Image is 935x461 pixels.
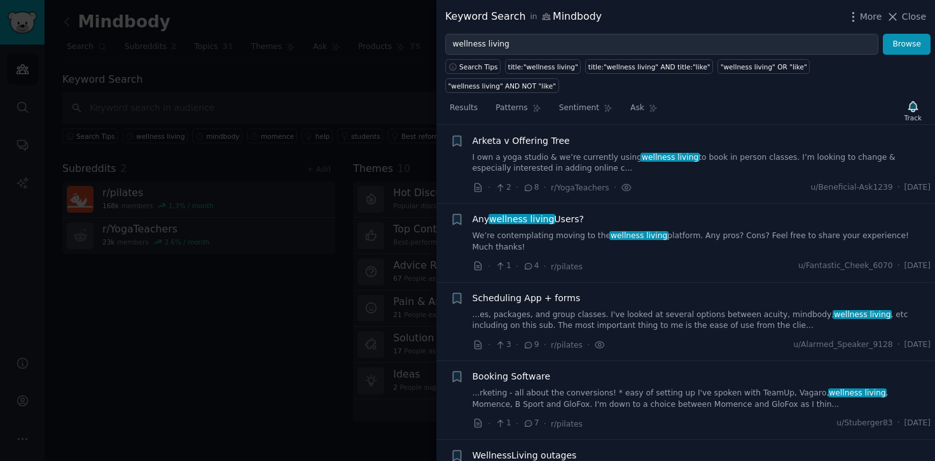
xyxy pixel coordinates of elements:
[495,260,511,272] span: 1
[495,182,511,194] span: 2
[445,59,501,74] button: Search Tips
[523,260,539,272] span: 4
[793,339,893,351] span: u/Alarmed_Speaker_9128
[488,417,490,430] span: ·
[833,310,892,319] span: wellness living
[587,338,590,351] span: ·
[544,338,546,351] span: ·
[544,181,546,194] span: ·
[798,260,893,272] span: u/Fantastic_Cheek_6070
[897,260,900,272] span: ·
[904,418,931,429] span: [DATE]
[473,230,931,253] a: We’re contemplating moving to thewellness livingplatform. Any pros? Cons? Feel free to share your...
[516,417,518,430] span: ·
[488,214,556,224] span: wellness living
[473,134,570,148] a: Arketa v Offering Tree
[523,418,539,429] span: 7
[516,181,518,194] span: ·
[904,182,931,194] span: [DATE]
[904,339,931,351] span: [DATE]
[473,213,584,226] a: Anywellness livingUsers?
[902,10,926,24] span: Close
[448,82,557,90] div: "wellness living" AND NOT "like"
[488,181,490,194] span: ·
[900,97,926,124] button: Track
[836,418,892,429] span: u/Stuberger83
[516,260,518,273] span: ·
[897,182,900,194] span: ·
[811,182,893,194] span: u/Beneficial-Ask1239
[630,103,644,114] span: Ask
[445,98,482,124] a: Results
[897,418,900,429] span: ·
[555,98,617,124] a: Sentiment
[508,62,578,71] div: title:"wellness living"
[495,418,511,429] span: 1
[473,213,584,226] span: Any Users?
[516,338,518,351] span: ·
[860,10,882,24] span: More
[473,370,551,383] a: Booking Software
[491,98,545,124] a: Patterns
[551,262,583,271] span: r/pilates
[614,181,616,194] span: ·
[886,10,926,24] button: Close
[904,260,931,272] span: [DATE]
[551,341,583,350] span: r/pilates
[721,62,807,71] div: "wellness living" OR "like"
[551,420,583,429] span: r/pilates
[559,103,599,114] span: Sentiment
[445,9,602,25] div: Keyword Search Mindbody
[609,231,668,240] span: wellness living
[717,59,810,74] a: "wellness living" OR "like"
[523,182,539,194] span: 8
[473,292,581,305] a: Scheduling App + forms
[588,62,710,71] div: title:"wellness living" AND title:"like"
[473,309,931,332] a: ...es, packages, and group classes. I've looked at several options between acuity, mindbody,welln...
[883,34,931,55] button: Browse
[488,338,490,351] span: ·
[459,62,498,71] span: Search Tips
[897,339,900,351] span: ·
[585,59,713,74] a: title:"wellness living" AND title:"like"
[626,98,662,124] a: Ask
[904,113,922,122] div: Track
[544,417,546,430] span: ·
[473,388,931,410] a: ...rketing - all about the conversions! * easy of setting up I've spoken with TeamUp, Vagaro,well...
[551,183,609,192] span: r/YogaTeachers
[495,103,527,114] span: Patterns
[847,10,882,24] button: More
[530,11,537,23] span: in
[544,260,546,273] span: ·
[505,59,581,74] a: title:"wellness living"
[523,339,539,351] span: 9
[473,152,931,174] a: I own a yoga studio & we’re currently usingwellness livingto book in person classes. I’m looking ...
[641,153,700,162] span: wellness living
[828,388,887,397] span: wellness living
[495,339,511,351] span: 3
[450,103,478,114] span: Results
[488,260,490,273] span: ·
[445,78,559,93] a: "wellness living" AND NOT "like"
[445,34,878,55] input: Try a keyword related to your business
